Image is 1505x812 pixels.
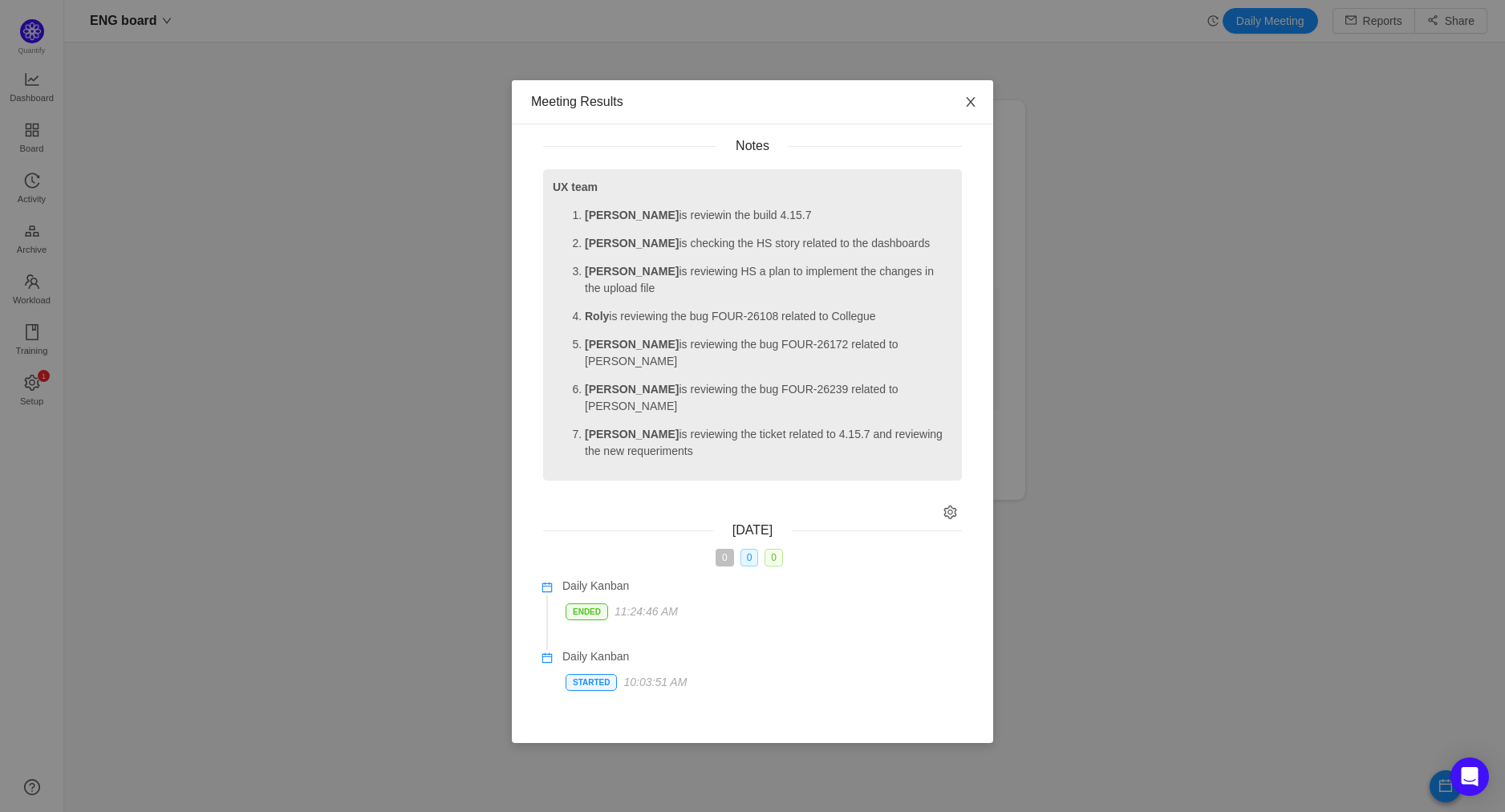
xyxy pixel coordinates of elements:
span: Daily Kanban [562,579,629,592]
p: is reviewing the bug FOUR-26108 related to Collegue [585,308,952,325]
span: 10:03:51 AM [623,676,687,688]
p: Started [566,675,616,690]
strong: [PERSON_NAME] [585,428,679,441]
p: is reviewing the ticket related to 4.15.7 and reviewing the new requeriments [585,426,952,460]
div: Open Intercom Messenger [1450,757,1489,796]
p: is reviewin the build 4.15.7 [585,207,952,224]
p: is checking the HS story related to the dashboards [585,235,952,252]
div: Meeting Results [531,93,974,111]
strong: [PERSON_NAME] [585,338,679,351]
i: icon: setting [943,505,957,519]
strong: [PERSON_NAME] [585,237,679,250]
strong: [PERSON_NAME] [585,265,679,278]
strong: UX team [553,181,598,193]
span: Daily Kanban [562,650,629,663]
span: 0 [716,549,734,566]
span: 11:24:46 AM [615,605,678,618]
span: 0 [765,549,783,566]
strong: Roly [585,310,609,323]
span: Notes [716,136,789,156]
p: is reviewing HS a plan to implement the changes in the upload file [585,263,952,297]
strong: [PERSON_NAME] [585,209,679,221]
span: 0 [740,549,759,566]
button: Close [948,80,993,125]
i: icon: close [964,95,977,108]
p: Ended [566,604,607,619]
p: is reviewing the bug FOUR-26239 related to [PERSON_NAME] [585,381,952,415]
span: [DATE] [732,523,773,537]
i: icon: calendar [542,652,553,663]
i: icon: calendar [542,581,553,592]
p: is reviewing the bug FOUR-26172 related to [PERSON_NAME] [585,336,952,370]
strong: [PERSON_NAME] [585,383,679,396]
